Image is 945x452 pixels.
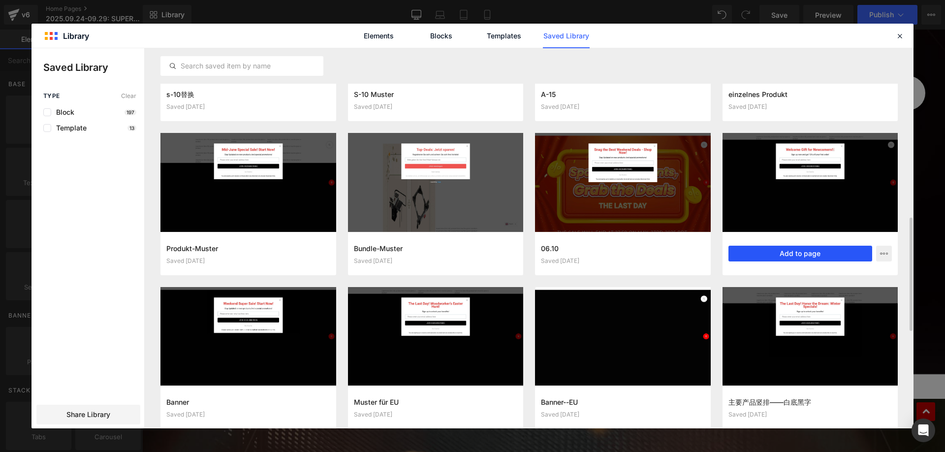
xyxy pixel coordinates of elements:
div: Saved [DATE] [166,411,330,418]
h3: Bundle-Muster [354,243,518,254]
input: Search saved item by name [161,60,323,72]
div: Saved [DATE] [728,103,892,110]
span: Block [51,108,74,116]
p: 197 [125,109,136,115]
a: Saved Library [543,24,590,48]
h3: 06.10 [541,243,705,254]
a: Blocks [418,24,465,48]
span: Template [51,124,87,132]
h3: Banner [166,397,330,407]
div: Open Intercom Messenger [912,419,935,442]
div: Saved [DATE] [166,258,330,264]
div: Saved [DATE] [541,411,705,418]
div: Saved [DATE] [541,103,705,110]
div: Saved [DATE] [541,258,705,264]
h3: einzelnes Produkt [728,89,892,99]
a: Templates [480,24,527,48]
h3: s-10替换 [166,89,330,99]
a: Elements [355,24,402,48]
div: Saved [DATE] [354,411,518,418]
div: Saved [DATE] [354,258,518,264]
div: Saved [DATE] [166,103,330,110]
h3: Banner--EU [541,397,705,407]
h3: 主要产品竖排——白底黑字 [728,397,892,407]
h3: Muster für EU [354,397,518,407]
span: Share Library [66,410,110,420]
p: Saved Library [43,60,144,75]
div: Saved [DATE] [728,411,892,418]
h3: A-15 [541,89,705,99]
h3: S-10 Muster [354,89,518,99]
span: Clear [121,93,136,99]
div: Saved [DATE] [354,103,518,110]
p: 13 [127,125,136,131]
button: Add to page [728,246,873,261]
span: Type [43,93,60,99]
h3: Produkt-Muster [166,243,330,254]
